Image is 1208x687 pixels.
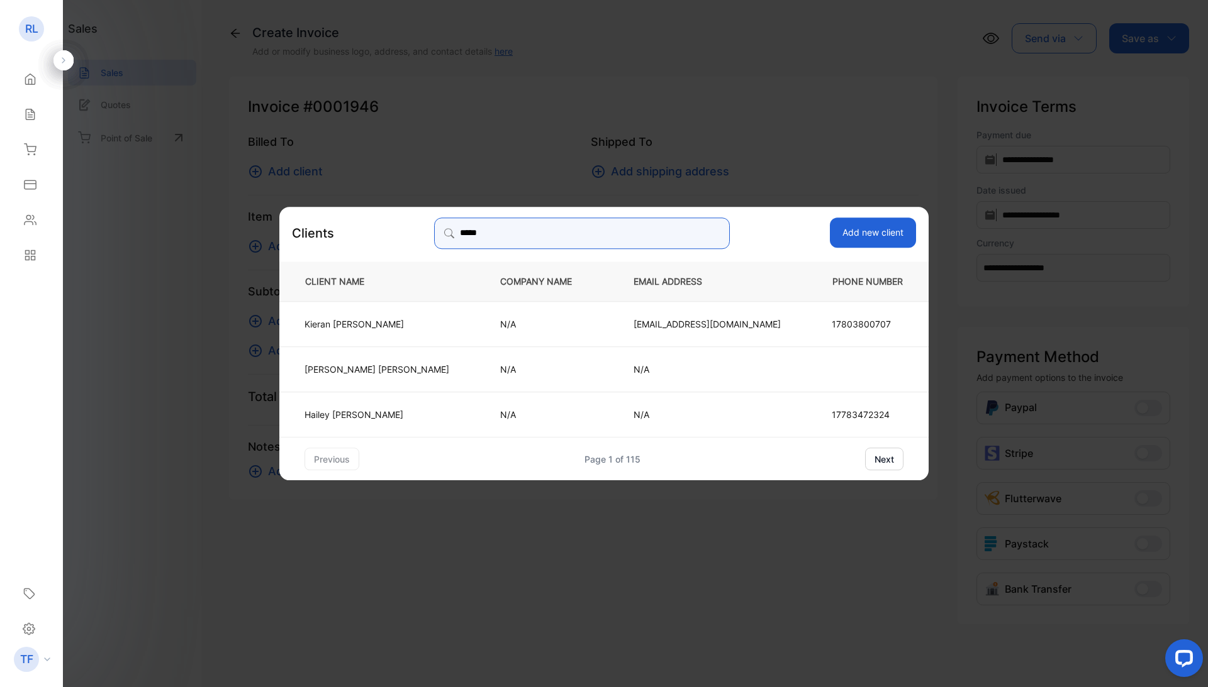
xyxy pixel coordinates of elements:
[1155,634,1208,687] iframe: LiveChat chat widget
[822,275,908,288] p: PHONE NUMBER
[305,363,449,376] p: [PERSON_NAME] [PERSON_NAME]
[300,275,459,288] p: CLIENT NAME
[865,448,903,470] button: next
[830,217,916,248] button: Add new client
[832,408,903,421] p: 17783472324
[584,453,640,466] div: Page 1 of 115
[634,363,781,376] p: N/A
[305,408,449,421] p: Hailey [PERSON_NAME]
[500,275,592,288] p: COMPANY NAME
[292,224,334,243] p: Clients
[634,408,781,421] p: N/A
[20,651,33,668] p: TF
[634,275,781,288] p: EMAIL ADDRESS
[500,363,592,376] p: N/A
[305,317,449,331] p: Kieran [PERSON_NAME]
[500,408,592,421] p: N/A
[832,317,903,331] p: 17803800707
[634,317,781,331] p: [EMAIL_ADDRESS][DOMAIN_NAME]
[305,448,359,470] button: previous
[25,21,38,37] p: RL
[500,317,592,331] p: N/A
